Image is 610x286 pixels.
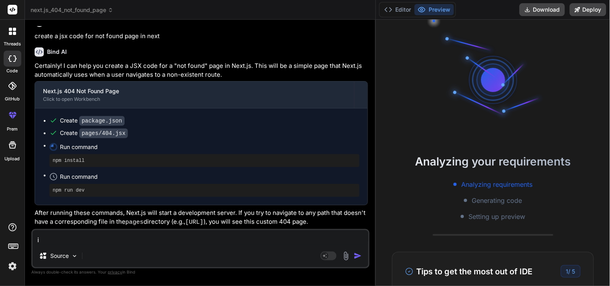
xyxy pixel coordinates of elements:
[43,96,346,102] div: Click to open Workbench
[415,4,454,15] button: Preview
[376,153,610,170] h2: Analyzing your requirements
[185,219,203,226] code: [URL]
[570,3,606,16] button: Deploy
[381,4,415,15] button: Editor
[60,143,359,151] span: Run command
[43,87,346,95] div: Next.js 404 Not Found Page
[4,41,21,47] label: threads
[79,129,128,138] code: pages/404.jsx
[520,3,565,16] button: Download
[60,173,359,181] span: Run command
[35,208,368,227] p: After running these commands, Next.js will start a development server. If you try to navigate to ...
[60,116,125,125] div: Create
[53,157,356,164] pre: npm install
[35,32,368,41] p: create a jsx code for not found page in next
[566,268,569,275] span: 1
[7,126,18,133] label: prem
[572,268,575,275] span: 5
[35,61,368,80] p: Certainly! I can help you create a JSX code for a "not found" page in Next.js. This will be a sim...
[35,82,354,108] button: Next.js 404 Not Found PageClick to open Workbench
[472,196,522,205] span: Generating code
[125,219,144,226] code: pages
[5,96,20,102] label: GitHub
[50,252,69,260] p: Source
[60,129,128,137] div: Create
[47,48,67,56] h6: Bind AI
[6,259,19,273] img: settings
[561,265,581,278] div: /
[31,268,370,276] p: Always double-check its answers. Your in Bind
[405,266,533,278] h3: Tips to get the most out of IDE
[354,252,362,260] img: icon
[341,251,351,261] img: attachment
[79,116,125,126] code: package.json
[5,155,20,162] label: Upload
[469,212,526,221] span: Setting up preview
[108,270,122,274] span: privacy
[31,6,113,14] span: next.js_404_not_found_page
[33,230,368,245] textarea: i
[53,187,356,194] pre: npm run dev
[71,253,78,259] img: Pick Models
[462,180,533,189] span: Analyzing requirements
[7,67,18,74] label: code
